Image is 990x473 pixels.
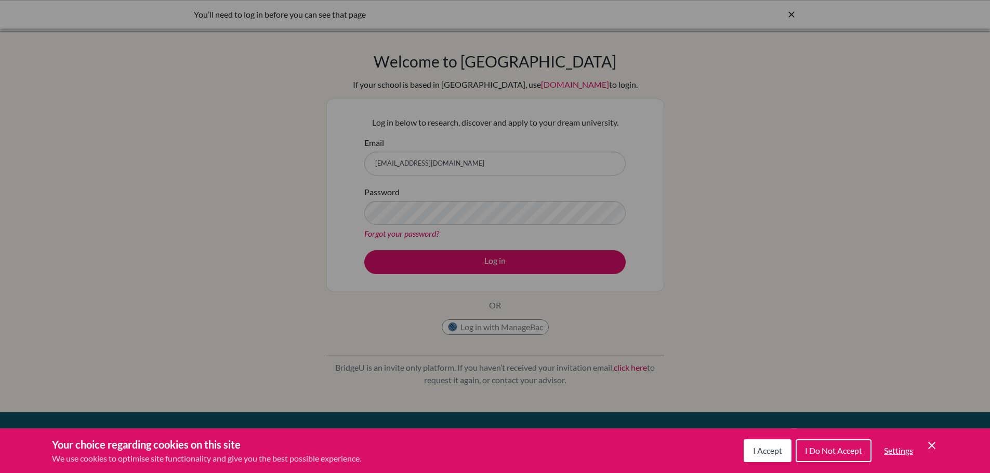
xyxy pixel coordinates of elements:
[796,439,872,462] button: I Do Not Accept
[926,439,938,452] button: Save and close
[744,439,791,462] button: I Accept
[876,440,921,461] button: Settings
[884,445,913,455] span: Settings
[52,452,361,465] p: We use cookies to optimise site functionality and give you the best possible experience.
[805,445,862,455] span: I Do Not Accept
[52,437,361,452] h3: Your choice regarding cookies on this site
[753,445,782,455] span: I Accept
